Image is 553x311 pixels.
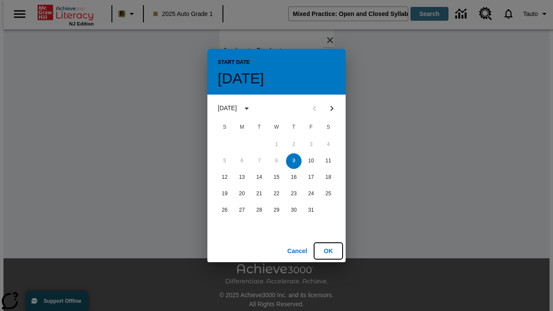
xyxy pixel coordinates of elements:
span: Tuesday [251,119,267,136]
button: 30 [286,203,302,218]
button: 19 [217,186,232,202]
button: 22 [269,186,284,202]
button: 26 [217,203,232,218]
button: 9 [286,153,302,169]
button: Cancel [283,243,311,259]
span: Sunday [217,119,232,136]
button: 10 [303,153,319,169]
button: 18 [321,170,336,185]
button: 12 [217,170,232,185]
button: 31 [303,203,319,218]
button: 17 [303,170,319,185]
button: 29 [269,203,284,218]
button: 16 [286,170,302,185]
button: 21 [251,186,267,202]
span: Wednesday [269,119,284,136]
button: 25 [321,186,336,202]
span: Thursday [286,119,302,136]
span: Saturday [321,119,336,136]
div: [DATE] [218,104,237,113]
button: 27 [234,203,250,218]
span: Start Date [218,56,250,70]
button: calendar view is open, switch to year view [239,101,254,116]
button: 13 [234,170,250,185]
button: 11 [321,153,336,169]
button: OK [315,243,342,259]
button: 20 [234,186,250,202]
button: 23 [286,186,302,202]
button: 28 [251,203,267,218]
button: Next month [323,100,340,117]
button: 24 [303,186,319,202]
span: Monday [234,119,250,136]
span: Friday [303,119,319,136]
button: 15 [269,170,284,185]
h4: [DATE] [218,70,264,88]
button: 14 [251,170,267,185]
